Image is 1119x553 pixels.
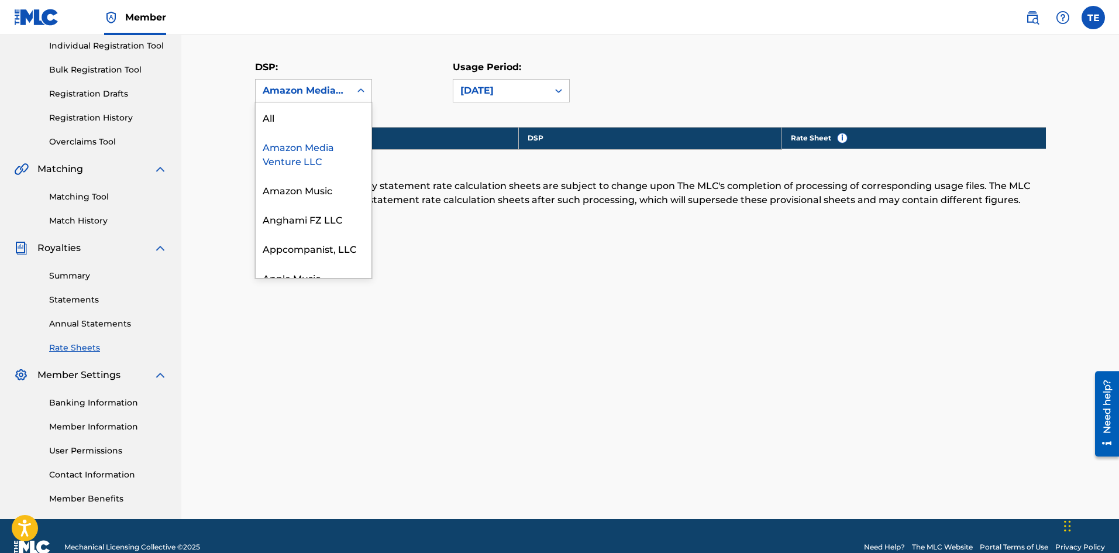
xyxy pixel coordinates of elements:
[37,241,81,255] span: Royalties
[460,84,541,98] div: [DATE]
[256,263,371,292] div: Apple Music
[1064,509,1071,544] div: Drag
[104,11,118,25] img: Top Rightsholder
[518,127,782,149] th: DSP
[64,542,200,552] span: Mechanical Licensing Collective © 2025
[153,162,167,176] img: expand
[453,61,521,73] label: Usage Period:
[49,136,167,148] a: Overclaims Tool
[49,215,167,227] a: Match History
[14,241,28,255] img: Royalties
[256,233,371,263] div: Appcompanist, LLC
[256,132,371,175] div: Amazon Media Venture LLC
[14,162,29,176] img: Matching
[153,368,167,382] img: expand
[49,397,167,409] a: Banking Information
[49,64,167,76] a: Bulk Registration Tool
[49,318,167,330] a: Annual Statements
[980,542,1048,552] a: Portal Terms of Use
[49,191,167,203] a: Matching Tool
[49,421,167,433] a: Member Information
[255,61,278,73] label: DSP:
[49,493,167,505] a: Member Benefits
[153,241,167,255] img: expand
[256,102,371,132] div: All
[125,11,166,24] span: Member
[838,133,847,143] span: i
[49,469,167,481] a: Contact Information
[1051,6,1075,29] div: Help
[255,179,1046,207] div: * These provisional royalty statement rate calculation sheets are subject to change upon The MLC'...
[49,270,167,282] a: Summary
[255,127,519,149] th: Usage Period
[1086,367,1119,461] iframe: Resource Center
[49,88,167,100] a: Registration Drafts
[37,162,83,176] span: Matching
[49,40,167,52] a: Individual Registration Tool
[1025,11,1039,25] img: search
[14,9,59,26] img: MLC Logo
[49,112,167,124] a: Registration History
[782,127,1045,149] th: Rate Sheet
[1055,542,1105,552] a: Privacy Policy
[256,204,371,233] div: Anghami FZ LLC
[1021,6,1044,29] a: Public Search
[49,342,167,354] a: Rate Sheets
[256,175,371,204] div: Amazon Music
[864,542,905,552] a: Need Help?
[14,368,28,382] img: Member Settings
[912,542,973,552] a: The MLC Website
[1056,11,1070,25] img: help
[263,84,343,98] div: Amazon Media Venture LLC
[49,445,167,457] a: User Permissions
[1061,497,1119,553] iframe: Chat Widget
[37,368,120,382] span: Member Settings
[49,294,167,306] a: Statements
[1082,6,1105,29] div: User Menu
